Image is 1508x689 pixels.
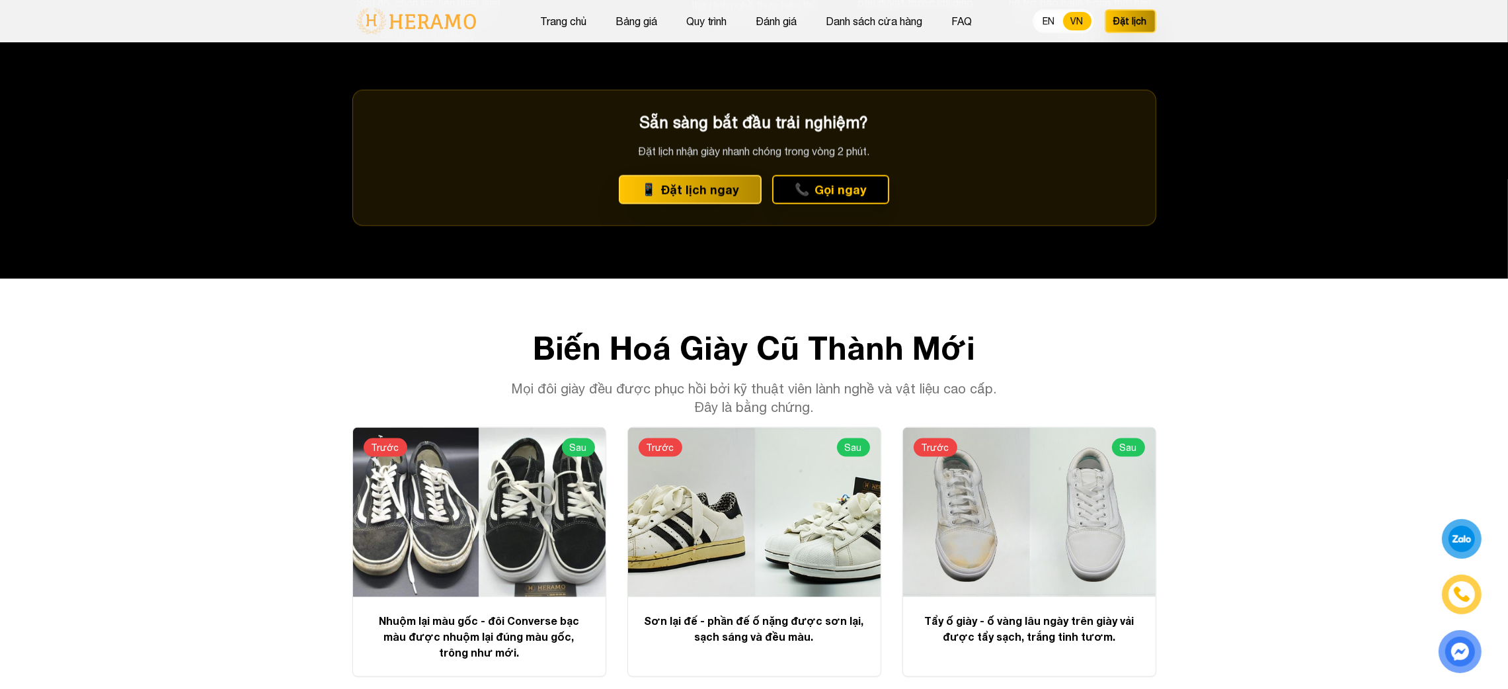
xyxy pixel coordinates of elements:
[374,143,1134,159] p: Đặt lịch nhận giày nhanh chóng trong vòng 2 phút.
[500,380,1008,417] p: Mọi đôi giày đều được phục hồi bởi kỹ thuật viên lành nghề và vật liệu cao cấp. Đây là bằng chứng.
[1035,12,1063,30] button: EN
[562,438,595,457] span: Sau
[1453,586,1470,603] img: phone-icon
[374,112,1134,133] h3: Sẵn sàng bắt đầu trải nghiệm?
[1444,577,1480,612] a: phone-icon
[536,13,590,30] button: Trang chủ
[948,13,976,30] button: FAQ
[919,613,1140,645] p: Tẩy ố giày - ố vàng lâu ngày trên giày vải được tẩy sạch, trắng tinh tươm.
[914,438,957,457] span: Trước
[1105,9,1156,33] button: Đặt lịch
[795,181,809,199] span: phone
[682,13,731,30] button: Quy trình
[772,175,889,204] button: phone Gọi ngay
[369,613,590,661] p: Nhuộm lại màu gốc - đôi Converse bạc màu được nhuộm lại đúng màu gốc, trông như mới.
[364,438,407,457] span: Trước
[619,175,762,204] button: phone Đặt lịch ngay
[1112,438,1145,457] span: Sau
[752,13,801,30] button: Đánh giá
[639,438,682,457] span: Trước
[837,438,870,457] span: Sau
[352,7,480,35] img: logo-with-text.png
[1063,12,1091,30] button: VN
[352,332,1156,364] h2: Biến Hoá Giày Cũ Thành Mới
[644,613,865,645] p: Sơn lại đế - phần đế ố nặng được sơn lại, sạch sáng và đều màu.
[612,13,661,30] button: Bảng giá
[641,181,656,199] span: phone
[822,13,927,30] button: Danh sách cửa hàng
